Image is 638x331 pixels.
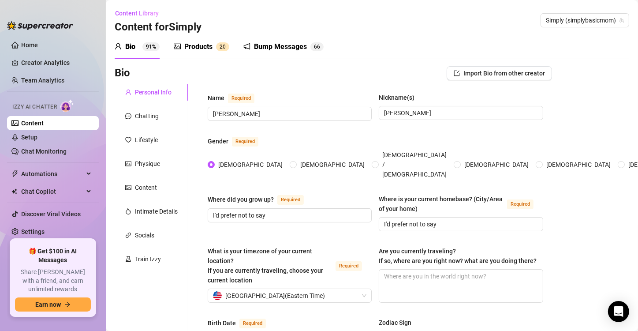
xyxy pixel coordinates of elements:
div: Where is your current homebase? (City/Area of your home) [379,194,503,214]
div: Zodiac Sign [379,318,411,327]
span: Earn now [35,301,61,308]
span: team [619,18,624,23]
div: Products [184,41,213,52]
span: [DEMOGRAPHIC_DATA] [543,160,614,169]
sup: 66 [310,42,324,51]
div: Bump Messages [254,41,307,52]
div: Gender [208,136,228,146]
input: Where is your current homebase? (City/Area of your home) [384,219,536,229]
label: Name [208,93,264,103]
label: Zodiac Sign [379,318,418,327]
span: Required [336,261,362,271]
span: [DEMOGRAPHIC_DATA] [297,160,368,169]
img: logo-BBDzfeDw.svg [7,21,73,30]
div: Train Izzy [135,254,161,264]
span: message [125,113,131,119]
sup: 91% [142,42,160,51]
span: Chat Copilot [21,184,84,199]
div: Content [135,183,157,192]
button: Import Bio from other creator [447,66,552,80]
span: Required [507,199,534,209]
span: Required [228,94,254,103]
span: idcard [125,161,131,167]
div: Intimate Details [135,207,178,216]
span: [DEMOGRAPHIC_DATA] / [DEMOGRAPHIC_DATA] [379,150,450,179]
div: Birth Date [208,318,236,328]
span: Are you currently traveling? If so, where are you right now? what are you doing there? [379,248,537,264]
button: Earn nowarrow-right [15,297,91,312]
span: thunderbolt [11,170,19,177]
span: picture [125,184,131,191]
span: 2 [220,44,223,50]
span: notification [243,43,250,50]
div: Physique [135,159,160,169]
div: Name [208,93,224,103]
span: picture [174,43,181,50]
input: Where did you grow up? [213,211,365,220]
div: Open Intercom Messenger [608,301,629,322]
span: heart [125,137,131,143]
div: Bio [125,41,135,52]
a: Discover Viral Videos [21,211,81,218]
span: 6 [314,44,317,50]
label: Gender [208,136,268,147]
span: Required [232,137,258,147]
span: Content Library [115,10,159,17]
span: import [454,70,460,76]
span: user [125,89,131,95]
span: 🎁 Get $100 in AI Messages [15,247,91,264]
a: Home [21,41,38,49]
span: Import Bio from other creator [463,70,545,77]
a: Chat Monitoring [21,148,67,155]
img: Chat Copilot [11,188,17,195]
a: Content [21,120,44,127]
span: user [115,43,122,50]
span: 6 [317,44,320,50]
input: Nickname(s) [384,108,536,118]
h3: Content for Simply [115,20,201,34]
a: Settings [21,228,45,235]
span: Izzy AI Chatter [12,103,57,111]
span: What is your timezone of your current location? If you are currently traveling, choose your curre... [208,248,323,284]
a: Creator Analytics [21,56,92,70]
input: Name [213,109,365,119]
div: Personal Info [135,87,172,97]
img: us [213,291,222,300]
span: [GEOGRAPHIC_DATA] ( Eastern Time ) [225,289,325,302]
div: Where did you grow up? [208,195,274,204]
div: Chatting [135,111,159,121]
label: Where is your current homebase? (City/Area of your home) [379,194,543,214]
h3: Bio [115,66,130,80]
span: [DEMOGRAPHIC_DATA] [215,160,286,169]
span: Required [239,319,266,328]
div: Socials [135,230,154,240]
sup: 20 [216,42,229,51]
a: Setup [21,134,37,141]
span: Simply (simplybasicmom) [546,14,624,27]
label: Nickname(s) [379,93,421,102]
div: Nickname(s) [379,93,414,102]
span: Share [PERSON_NAME] with a friend, and earn unlimited rewards [15,268,91,294]
span: link [125,232,131,238]
label: Where did you grow up? [208,194,313,205]
span: experiment [125,256,131,262]
span: fire [125,208,131,214]
a: Team Analytics [21,77,64,84]
span: Required [277,195,304,205]
span: Automations [21,167,84,181]
button: Content Library [115,6,166,20]
div: Lifestyle [135,135,158,145]
span: [DEMOGRAPHIC_DATA] [461,160,532,169]
span: 0 [223,44,226,50]
span: arrow-right [64,301,71,308]
label: Birth Date [208,318,276,328]
img: AI Chatter [60,99,74,112]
